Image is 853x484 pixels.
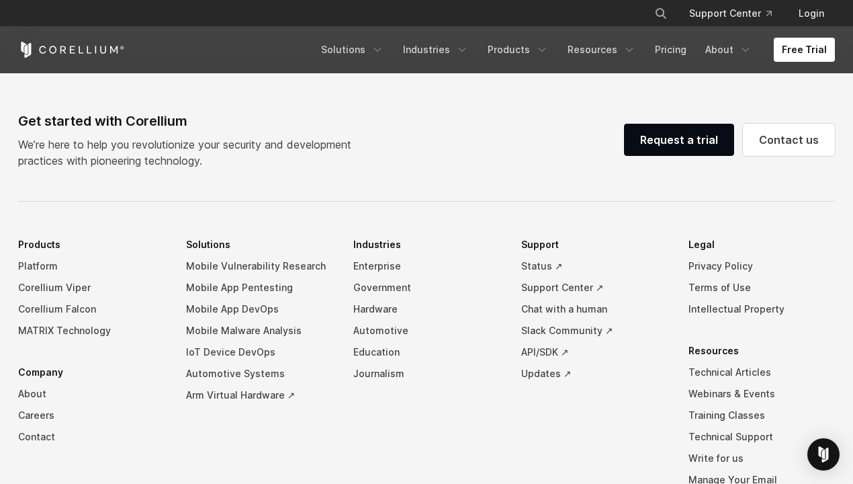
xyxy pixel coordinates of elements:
a: Chat with a human [521,298,668,320]
a: Products [480,38,557,62]
a: Technical Support [688,426,835,448]
a: Solutions [313,38,392,62]
a: Mobile Vulnerability Research [186,255,332,277]
a: Arm Virtual Hardware ↗ [186,385,332,406]
a: Slack Community ↗ [521,320,668,341]
a: Pricing [647,38,694,62]
button: Search [649,1,673,26]
a: Careers [18,405,165,426]
div: Get started with Corellium [18,111,362,131]
a: Mobile App DevOps [186,298,332,320]
a: Technical Articles [688,362,835,383]
a: Login [788,1,835,26]
a: Support Center [678,1,782,26]
a: Mobile App Pentesting [186,277,332,298]
a: Enterprise [353,255,500,277]
a: Privacy Policy [688,255,835,277]
a: Industries [395,38,477,62]
div: Navigation Menu [638,1,835,26]
a: Corellium Falcon [18,298,165,320]
a: Updates ↗ [521,363,668,385]
a: Education [353,341,500,363]
p: We’re here to help you revolutionize your security and development practices with pioneering tech... [18,136,362,169]
a: Status ↗ [521,255,668,277]
a: Terms of Use [688,277,835,298]
a: Contact [18,426,165,448]
a: Corellium Home [18,42,125,58]
a: Journalism [353,363,500,385]
a: Contact us [743,124,835,156]
a: Free Trial [774,38,835,62]
a: Request a trial [624,124,734,156]
a: Webinars & Events [688,383,835,405]
a: Hardware [353,298,500,320]
a: About [697,38,760,62]
a: Automotive [353,320,500,341]
a: Mobile Malware Analysis [186,320,332,341]
div: Open Intercom Messenger [807,438,840,471]
a: IoT Device DevOps [186,341,332,363]
a: Support Center ↗ [521,277,668,298]
a: MATRIX Technology [18,320,165,341]
a: Corellium Viper [18,277,165,298]
a: API/SDK ↗ [521,341,668,363]
a: Resources [559,38,644,62]
a: Training Classes [688,405,835,426]
a: Intellectual Property [688,298,835,320]
a: Automotive Systems [186,363,332,385]
a: Write for us [688,448,835,469]
a: Government [353,277,500,298]
div: Navigation Menu [313,38,835,62]
a: Platform [18,255,165,277]
a: About [18,383,165,405]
